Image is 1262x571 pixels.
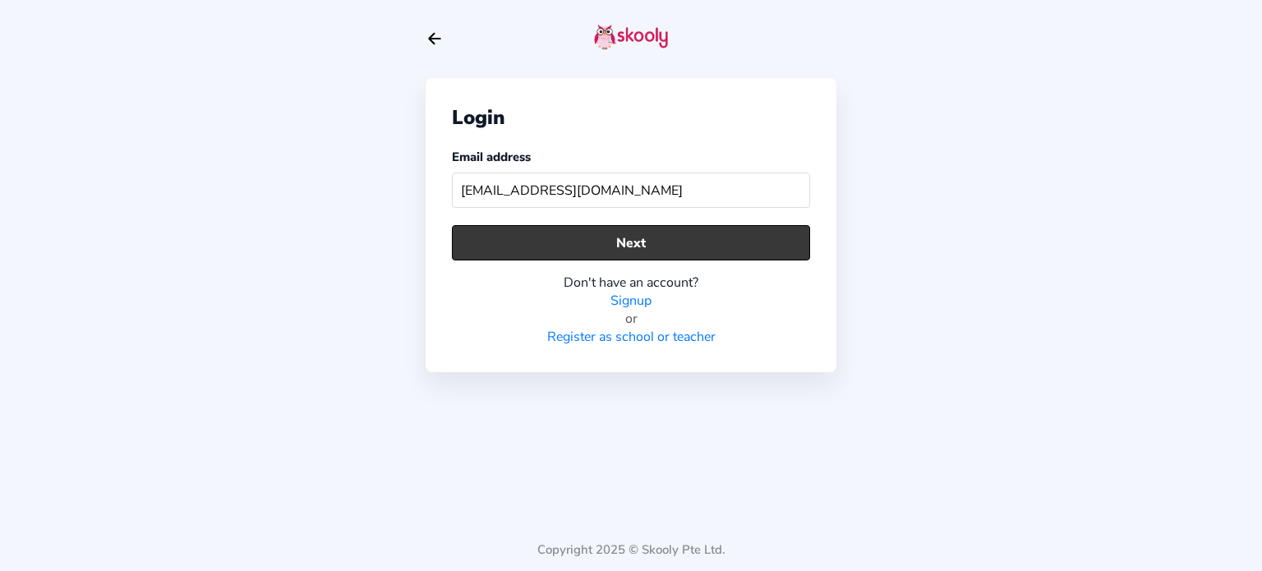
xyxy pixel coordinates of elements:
a: Register as school or teacher [547,328,716,346]
div: Don't have an account? [452,274,810,292]
label: Email address [452,149,531,165]
div: Login [452,104,810,131]
button: Next [452,225,810,260]
input: Your email address [452,173,810,208]
a: Signup [610,292,652,310]
div: or [452,310,810,328]
img: skooly-logo.png [594,24,668,50]
button: arrow back outline [426,30,444,48]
